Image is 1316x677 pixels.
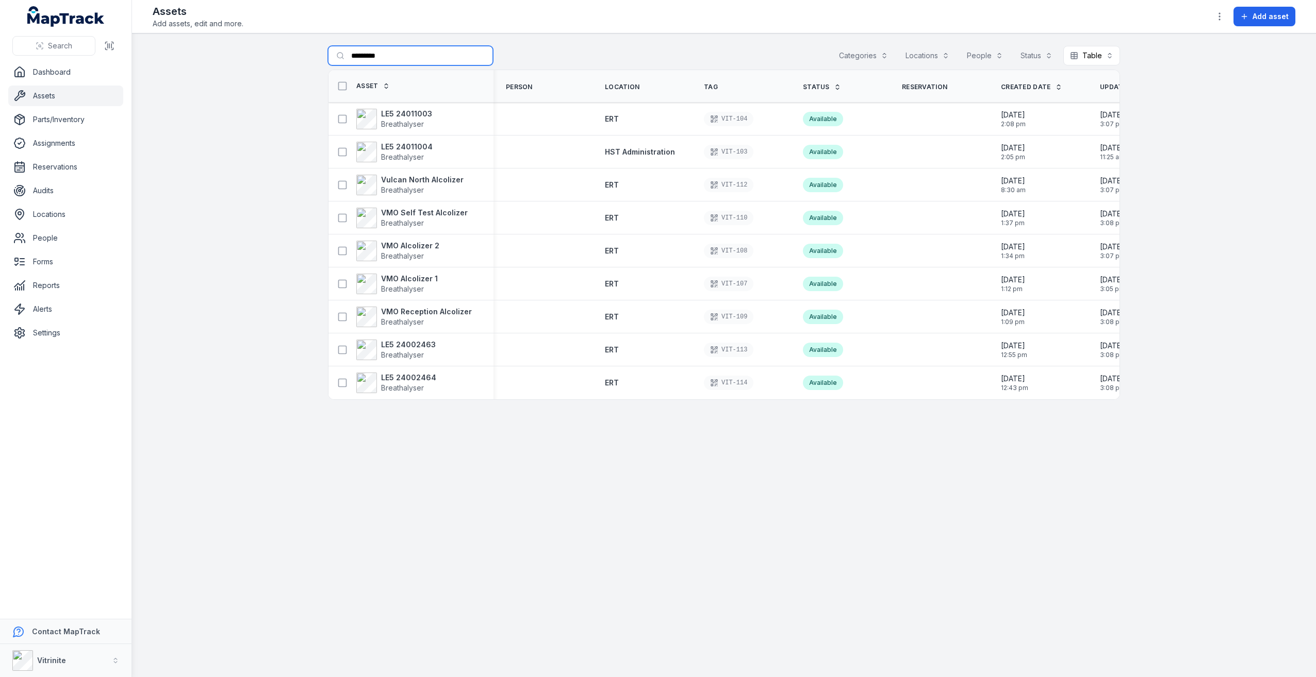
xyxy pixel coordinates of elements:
[605,378,619,388] a: ERT
[8,109,123,130] a: Parts/Inventory
[1100,153,1125,161] span: 11:25 am
[8,180,123,201] a: Audits
[381,307,472,317] strong: VMO Reception Alcolizer
[704,83,718,91] span: Tag
[803,244,843,258] div: Available
[803,310,843,324] div: Available
[803,343,843,357] div: Available
[381,350,424,359] span: Breathalyser
[1100,186,1125,194] span: 3:07 pm
[381,208,468,218] strong: VMO Self Test Alcolizer
[1001,143,1025,161] time: 09/09/2025, 2:05:25 pm
[1100,110,1125,128] time: 10/09/2025, 3:07:34 pm
[1100,242,1125,252] span: [DATE]
[381,120,424,128] span: Breathalyser
[605,147,675,157] a: HST Administration
[506,83,533,91] span: Person
[153,19,243,29] span: Add assets, edit and more.
[356,274,438,294] a: VMO Alcolizer 1Breathalyser
[356,82,379,90] span: Asset
[803,145,843,159] div: Available
[1100,120,1125,128] span: 3:07 pm
[8,86,123,106] a: Assets
[356,82,390,90] a: Asset
[803,112,843,126] div: Available
[605,180,619,190] a: ERT
[8,323,123,343] a: Settings
[960,46,1010,65] button: People
[1001,83,1062,91] a: Created Date
[1001,351,1027,359] span: 12:55 pm
[1100,318,1125,326] span: 3:08 pm
[803,83,841,91] a: Status
[1100,83,1151,91] span: Updated Date
[1001,252,1025,260] span: 1:34 pm
[605,279,619,288] span: ERT
[605,246,619,255] span: ERT
[1063,46,1120,65] button: Table
[605,147,675,156] span: HST Administration
[381,373,436,383] strong: LE5 24002464
[1100,275,1125,293] time: 10/09/2025, 3:05:48 pm
[1100,143,1125,161] time: 10/09/2025, 11:25:14 am
[704,178,753,192] div: VIT-112
[356,241,439,261] a: VMO Alcolizer 2Breathalyser
[1001,153,1025,161] span: 2:05 pm
[1100,308,1125,318] span: [DATE]
[1001,209,1025,227] time: 08/08/2025, 1:37:23 pm
[1001,318,1025,326] span: 1:09 pm
[8,275,123,296] a: Reports
[832,46,895,65] button: Categories
[1100,83,1162,91] a: Updated Date
[356,373,436,393] a: LE5 24002464Breathalyser
[704,376,753,390] div: VIT-114
[1100,219,1125,227] span: 3:08 pm
[902,83,947,91] span: Reservation
[1001,242,1025,260] time: 08/08/2025, 1:34:41 pm
[1001,275,1025,293] time: 08/08/2025, 1:12:56 pm
[381,251,424,260] span: Breathalyser
[1001,143,1025,153] span: [DATE]
[1001,384,1028,392] span: 12:43 pm
[48,41,72,51] span: Search
[356,208,468,228] a: VMO Self Test AlcolizerBreathalyser
[153,4,243,19] h2: Assets
[605,246,619,256] a: ERT
[356,307,472,327] a: VMO Reception AlcolizerBreathalyser
[381,142,433,152] strong: LE5 24011004
[1100,110,1125,120] span: [DATE]
[381,340,436,350] strong: LE5 24002463
[803,277,843,291] div: Available
[1001,176,1026,186] span: [DATE]
[1100,285,1125,293] span: 3:05 pm
[381,284,424,293] span: Breathalyser
[1001,176,1026,194] time: 10/08/2025, 8:30:02 am
[356,175,464,195] a: Vulcan North AlcolizerBreathalyser
[1001,219,1025,227] span: 1:37 pm
[704,112,753,126] div: VIT-104
[899,46,956,65] button: Locations
[356,142,433,162] a: LE5 24011004Breathalyser
[1001,341,1027,351] span: [DATE]
[8,251,123,272] a: Forms
[803,83,830,91] span: Status
[605,312,619,321] span: ERT
[1001,110,1026,128] time: 09/09/2025, 2:08:19 pm
[381,274,438,284] strong: VMO Alcolizer 1
[8,133,123,154] a: Assignments
[1001,341,1027,359] time: 08/08/2025, 12:55:19 pm
[1253,11,1289,22] span: Add asset
[1001,209,1025,219] span: [DATE]
[803,178,843,192] div: Available
[1001,285,1025,293] span: 1:12 pm
[1001,110,1026,120] span: [DATE]
[605,114,619,123] span: ERT
[1100,374,1125,384] span: [DATE]
[1100,384,1125,392] span: 3:08 pm
[8,204,123,225] a: Locations
[1100,341,1125,359] time: 10/09/2025, 3:08:40 pm
[605,83,639,91] span: Location
[1100,252,1125,260] span: 3:07 pm
[1014,46,1059,65] button: Status
[605,213,619,223] a: ERT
